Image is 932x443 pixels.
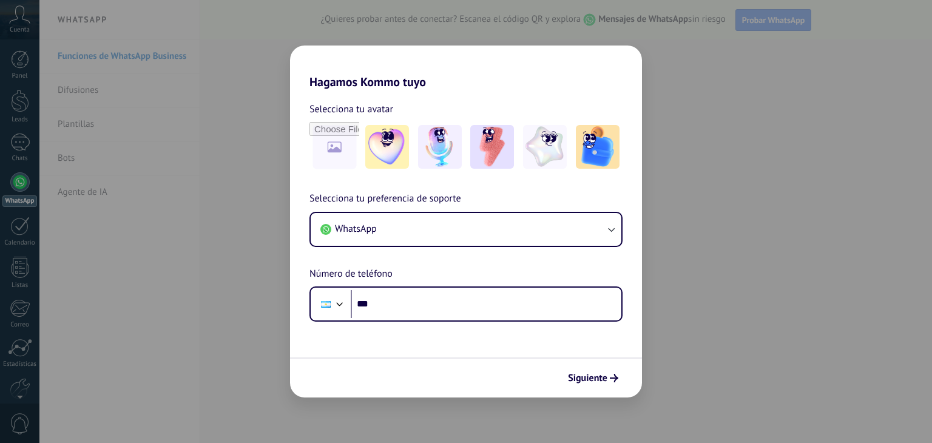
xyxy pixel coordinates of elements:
img: -5.jpeg [576,125,620,169]
span: Selecciona tu avatar [309,101,393,117]
span: WhatsApp [335,223,377,235]
div: Argentina: + 54 [314,291,337,317]
h2: Hagamos Kommo tuyo [290,46,642,89]
img: -1.jpeg [365,125,409,169]
button: WhatsApp [311,213,621,246]
img: -3.jpeg [470,125,514,169]
span: Número de teléfono [309,266,393,282]
img: -4.jpeg [523,125,567,169]
span: Selecciona tu preferencia de soporte [309,191,461,207]
img: -2.jpeg [418,125,462,169]
button: Siguiente [562,368,624,388]
span: Siguiente [568,374,607,382]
